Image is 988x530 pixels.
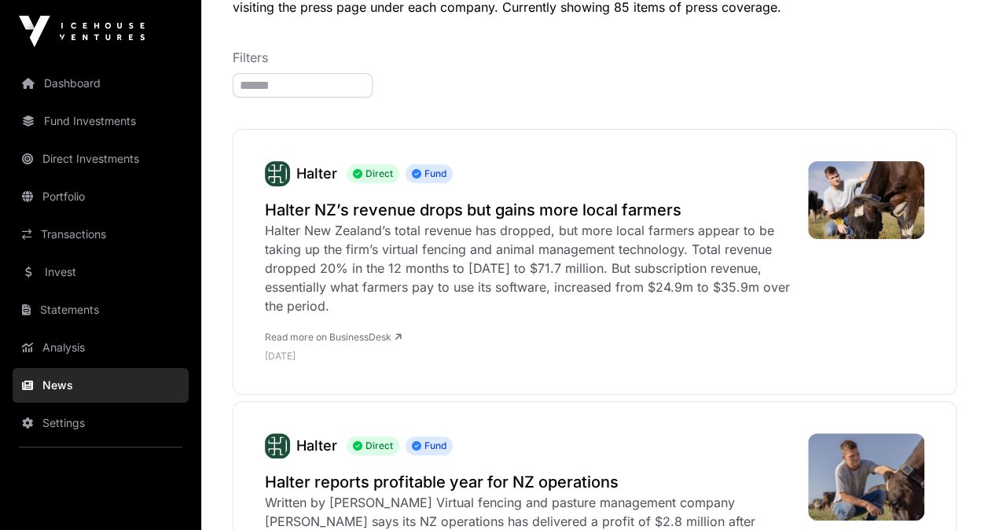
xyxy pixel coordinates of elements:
[13,217,189,252] a: Transactions
[265,161,290,186] img: Halter-Favicon.svg
[13,330,189,365] a: Analysis
[13,293,189,327] a: Statements
[909,455,988,530] iframe: Chat Widget
[808,433,924,521] img: 254ef5d7a7b6400ce51fef42e7abfe31_XL.jpg
[347,164,399,183] span: Direct
[296,437,337,454] a: Halter
[13,179,189,214] a: Portfolio
[265,221,792,315] div: Halter New Zealand’s total revenue has dropped, but more local farmers appear to be taking up the...
[265,161,290,186] a: Halter
[265,199,792,221] a: Halter NZ’s revenue drops but gains more local farmers
[347,436,399,455] span: Direct
[13,406,189,440] a: Settings
[406,436,453,455] span: Fund
[296,165,337,182] a: Halter
[13,142,189,176] a: Direct Investments
[13,255,189,289] a: Invest
[13,104,189,138] a: Fund Investments
[13,368,189,403] a: News
[808,161,924,239] img: A-060922SPLHALTER01-7.jpg
[265,471,792,493] a: Halter reports profitable year for NZ operations
[265,433,290,458] a: Halter
[265,331,402,343] a: Read more on BusinessDesk
[406,164,453,183] span: Fund
[233,48,957,67] p: Filters
[19,16,145,47] img: Icehouse Ventures Logo
[265,433,290,458] img: Halter-Favicon.svg
[13,66,189,101] a: Dashboard
[265,350,792,363] p: [DATE]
